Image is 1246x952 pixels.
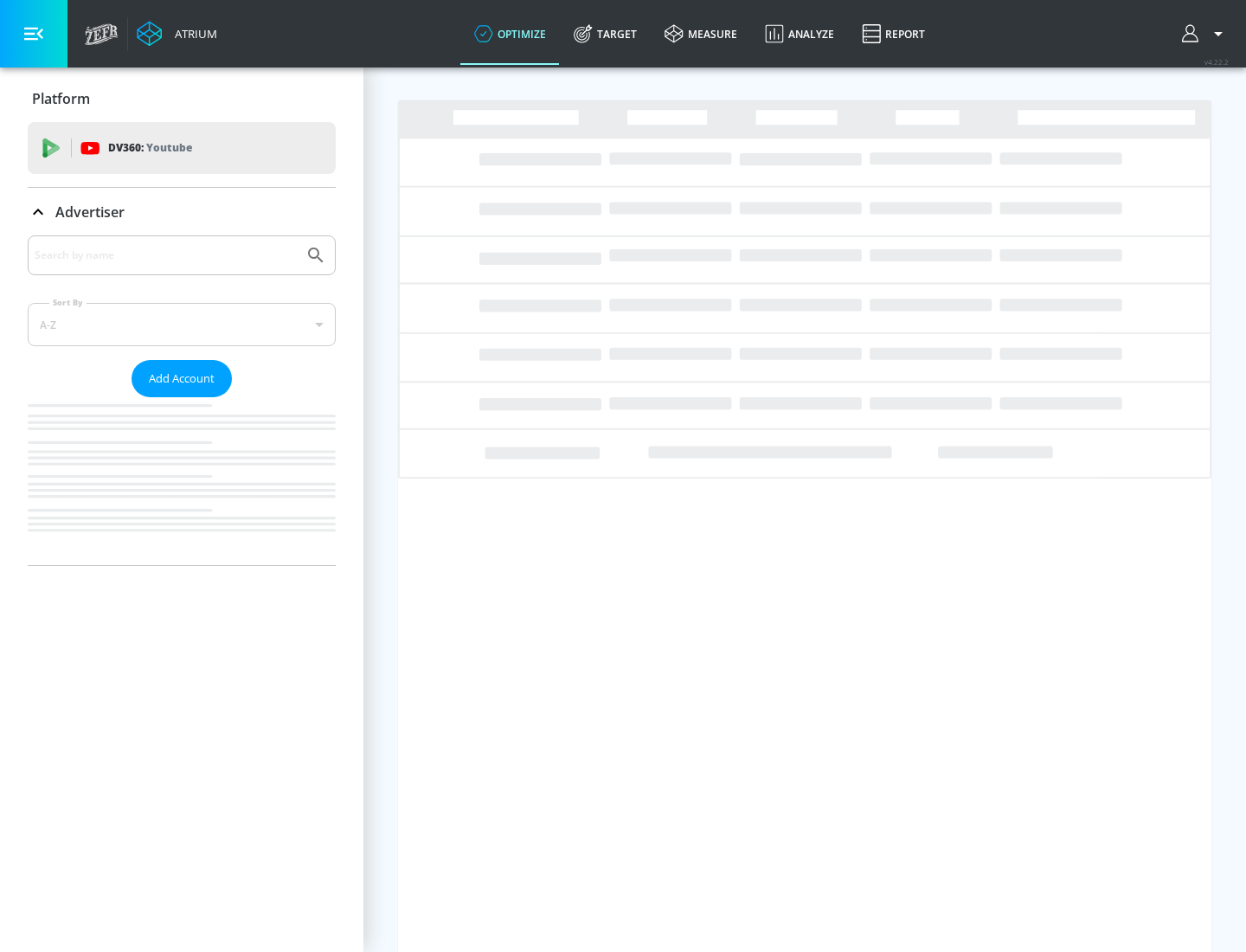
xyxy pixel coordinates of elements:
span: Add Account [149,369,215,389]
a: Target [560,3,651,65]
div: DV360: Youtube [28,122,336,174]
a: optimize [460,3,560,65]
div: Atrium [168,26,217,42]
button: Add Account [132,360,232,397]
div: Advertiser [28,235,336,565]
p: Advertiser [55,203,125,222]
a: Analyze [751,3,848,65]
a: Report [848,3,939,65]
div: Platform [28,74,336,123]
input: Search by name [35,244,297,267]
nav: list of Advertiser [28,397,336,565]
div: Advertiser [28,188,336,236]
p: Youtube [146,138,192,157]
p: Platform [32,89,90,108]
a: Atrium [137,21,217,47]
div: A-Z [28,303,336,346]
span: v 4.22.2 [1204,57,1229,67]
p: DV360: [108,138,192,158]
a: measure [651,3,751,65]
label: Sort By [49,297,87,308]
